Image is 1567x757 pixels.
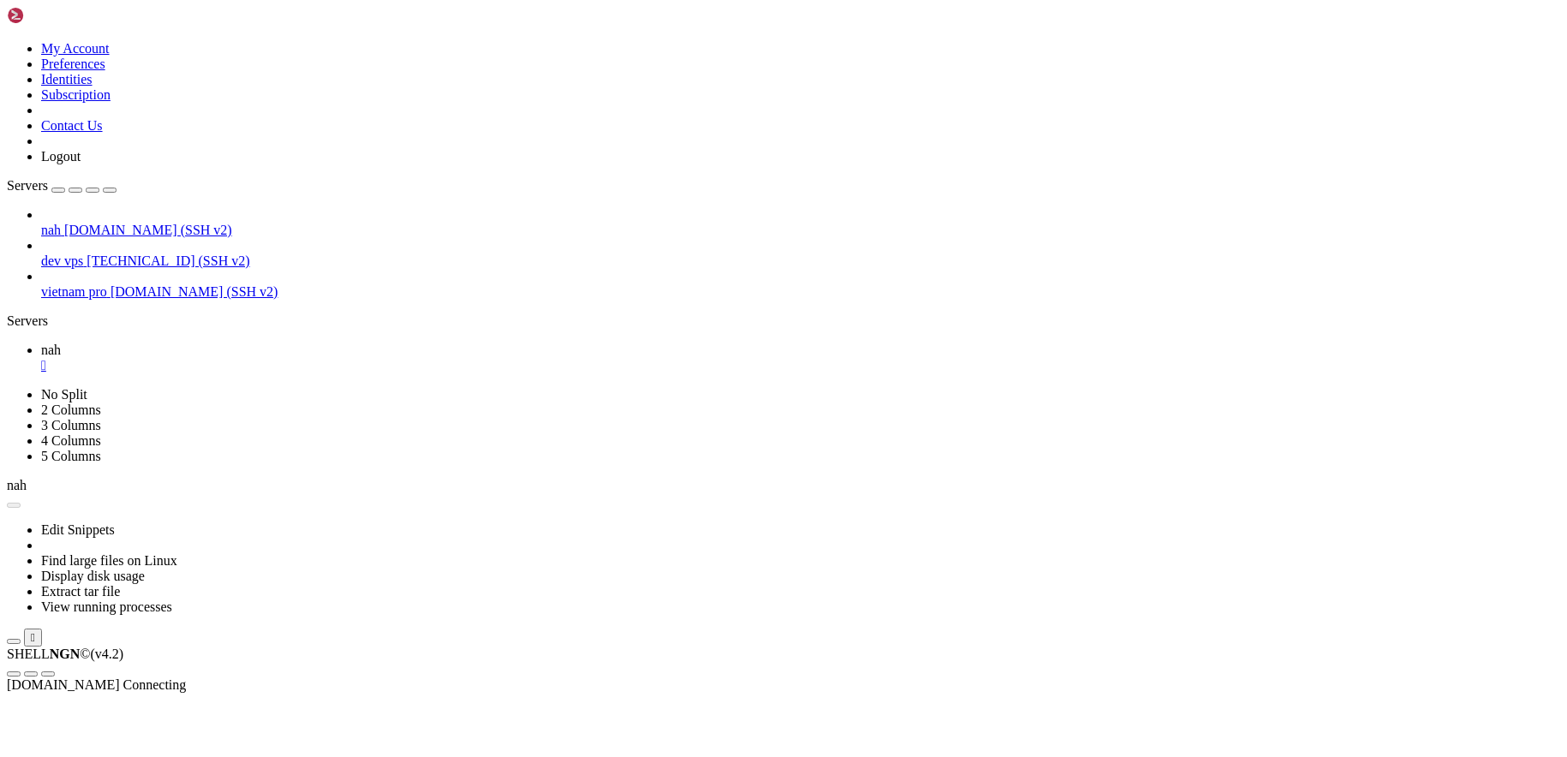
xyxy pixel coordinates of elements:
a: No Split [41,387,87,402]
a: Logout [41,149,81,164]
span: [TECHNICAL_ID] (SSH v2) [87,253,249,268]
a: Preferences [41,57,105,71]
a: Find large files on Linux [41,553,177,568]
a: 3 Columns [41,418,101,432]
a: Display disk usage [41,569,145,583]
a:  [41,358,1560,373]
a: Contact Us [41,118,103,133]
span: nah [41,343,61,357]
a: nah [41,343,1560,373]
li: vietnam pro [DOMAIN_NAME] (SSH v2) [41,269,1560,300]
button:  [24,629,42,647]
span: nah [7,478,27,492]
a: Subscription [41,87,111,102]
a: My Account [41,41,110,56]
a: 2 Columns [41,402,101,417]
span: Servers [7,178,48,193]
a: Extract tar file [41,584,120,599]
a: View running processes [41,599,172,614]
span: [DOMAIN_NAME] (SSH v2) [111,284,278,299]
li: nah [DOMAIN_NAME] (SSH v2) [41,207,1560,238]
span: vietnam pro [41,284,107,299]
a: 4 Columns [41,433,101,448]
a: Edit Snippets [41,522,115,537]
a: nah [DOMAIN_NAME] (SSH v2) [41,223,1560,238]
span: nah [41,223,61,237]
img: Shellngn [7,7,105,24]
a: Identities [41,72,93,86]
li: dev vps [TECHNICAL_ID] (SSH v2) [41,238,1560,269]
a: dev vps [TECHNICAL_ID] (SSH v2) [41,253,1560,269]
a: 5 Columns [41,449,101,463]
span: dev vps [41,253,83,268]
div: Servers [7,313,1560,329]
a: vietnam pro [DOMAIN_NAME] (SSH v2) [41,284,1560,300]
span: [DOMAIN_NAME] (SSH v2) [64,223,232,237]
div:  [31,631,35,644]
a: Servers [7,178,117,193]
